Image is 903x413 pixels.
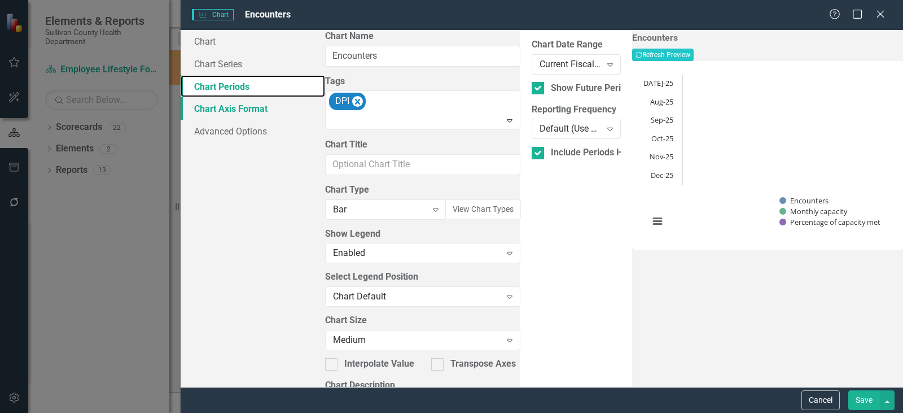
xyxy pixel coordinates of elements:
label: Chart Type [325,184,520,197]
input: Optional Chart Title [325,154,520,175]
label: Chart Date Range [532,38,621,51]
label: Select Legend Position [325,271,520,284]
button: Save [848,390,880,410]
text: [DATE]-25 [641,78,673,88]
h3: Encounters [632,33,903,43]
text: Dec-25 [651,170,673,180]
div: Chart Default [333,290,501,303]
div: Chart. Highcharts interactive chart. [643,69,892,239]
text: Aug-25 [650,97,673,107]
div: Include Periods Hidden In Measure Data Grid [551,146,734,159]
button: View Chart Types [445,199,521,219]
a: Chart Series [181,53,325,75]
button: Show Percentage of capacity met [779,217,882,227]
a: Chart [181,30,325,53]
span: Encounters [245,9,291,20]
label: Chart Description [325,379,520,392]
button: Cancel [801,390,840,410]
label: Chart Title [325,138,520,151]
a: Advanced Options [181,120,325,142]
div: Medium [333,334,501,347]
div: Transpose Axes [450,358,516,371]
button: Show Encounters [779,195,829,206]
text: Nov-25 [650,151,673,162]
svg: Interactive chart [643,69,892,239]
button: View chart menu, Chart [650,214,665,229]
a: Chart Periods [181,75,325,98]
div: Remove [object Object] [352,96,363,107]
button: Show Monthly capacity [779,206,848,216]
label: Chart Name [325,30,520,43]
label: Show Legend [325,228,520,241]
div: Bar [333,203,427,216]
div: Current Fiscal Year [540,58,601,71]
a: Chart Axis Format [181,97,325,120]
label: Chart Size [325,314,520,327]
span: Chart [192,9,234,20]
span: DPI [335,95,349,106]
div: Interpolate Values [344,358,419,371]
text: Oct-25 [651,133,673,144]
div: Default (Use Measure Reporting Frequency) [540,123,601,136]
div: Enabled [333,247,501,260]
button: Refresh Preview [632,49,694,61]
div: Show Future Periods [551,82,635,95]
label: Reporting Frequency [532,103,621,116]
text: Sep-25 [651,115,673,125]
label: Tags [325,75,520,88]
